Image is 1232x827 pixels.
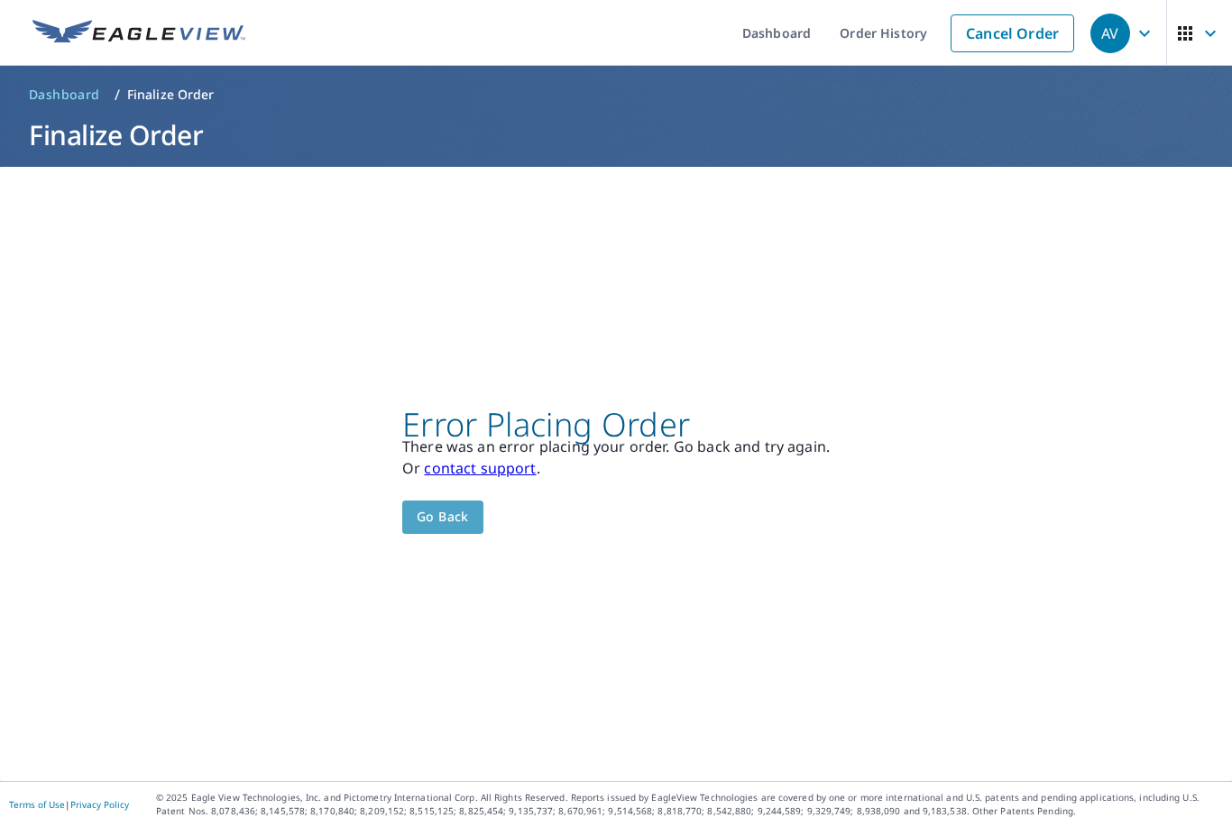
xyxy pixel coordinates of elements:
[156,791,1223,818] p: © 2025 Eagle View Technologies, Inc. and Pictometry International Corp. All Rights Reserved. Repo...
[127,86,215,104] p: Finalize Order
[417,506,469,528] span: Go back
[1090,14,1130,53] div: AV
[9,798,65,811] a: Terms of Use
[402,436,830,457] p: There was an error placing your order. Go back and try again.
[402,501,483,534] button: Go back
[22,80,107,109] a: Dashboard
[22,116,1210,153] h1: Finalize Order
[9,799,129,810] p: |
[22,80,1210,109] nav: breadcrumb
[115,84,120,106] li: /
[402,414,830,436] p: Error Placing Order
[402,457,830,479] p: Or .
[70,798,129,811] a: Privacy Policy
[32,20,245,47] img: EV Logo
[29,86,100,104] span: Dashboard
[951,14,1074,52] a: Cancel Order
[424,458,536,478] a: contact support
